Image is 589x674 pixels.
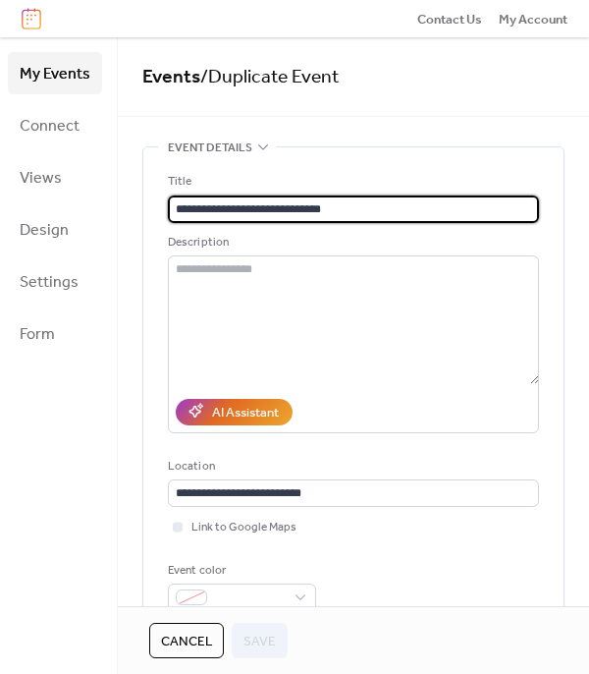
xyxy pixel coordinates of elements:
[20,111,80,141] span: Connect
[168,457,535,477] div: Location
[22,8,41,29] img: logo
[191,518,296,537] span: Link to Google Maps
[20,163,62,194] span: Views
[8,260,102,303] a: Settings
[499,9,567,28] a: My Account
[8,208,102,251] a: Design
[8,52,102,94] a: My Events
[417,10,482,29] span: Contact Us
[212,403,279,422] div: AI Assistant
[200,59,340,95] span: / Duplicate Event
[161,632,212,651] span: Cancel
[8,104,102,146] a: Connect
[417,9,482,28] a: Contact Us
[20,267,79,298] span: Settings
[168,233,535,253] div: Description
[499,10,567,29] span: My Account
[20,319,55,350] span: Form
[20,215,69,246] span: Design
[176,399,293,424] button: AI Assistant
[142,59,200,95] a: Events
[8,156,102,198] a: Views
[168,139,252,158] span: Event details
[168,172,535,192] div: Title
[8,312,102,355] a: Form
[149,623,224,658] button: Cancel
[168,561,312,581] div: Event color
[20,59,90,89] span: My Events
